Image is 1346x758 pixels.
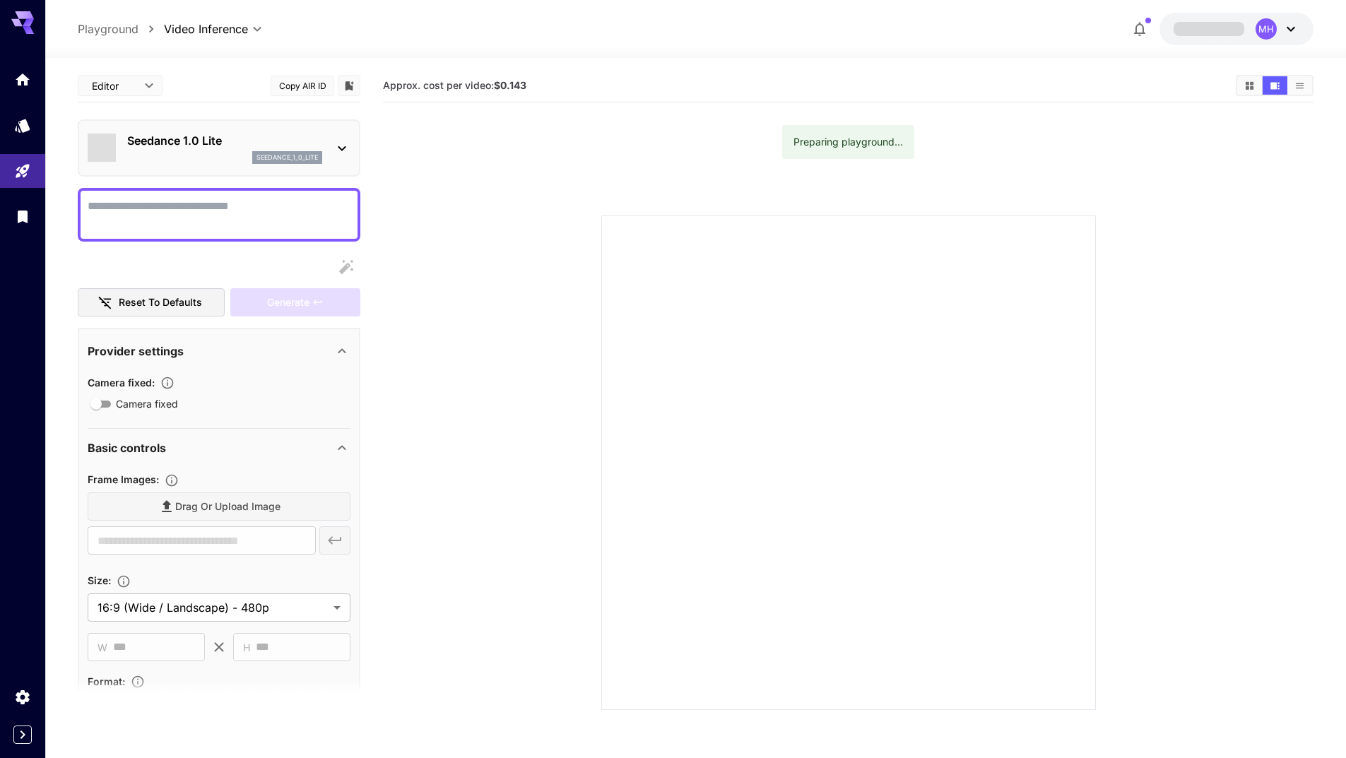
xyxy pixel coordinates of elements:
[14,162,31,180] div: Playground
[1236,75,1313,96] div: Show videos in grid viewShow videos in video viewShow videos in list view
[343,77,355,94] button: Add to library
[88,574,111,586] span: Size :
[88,473,159,485] span: Frame Images :
[88,439,166,456] p: Basic controls
[78,288,225,317] button: Reset to defaults
[88,377,155,389] span: Camera fixed :
[13,726,32,744] button: Expand sidebar
[1159,13,1313,45] button: MH
[159,473,184,487] button: Upload frame images.
[793,129,903,155] div: Preparing playground...
[494,79,526,91] b: $0.143
[14,117,31,134] div: Models
[1263,76,1287,95] button: Show videos in video view
[78,20,138,37] a: Playground
[383,79,526,91] span: Approx. cost per video:
[243,639,250,656] span: H
[98,599,328,616] span: 16:9 (Wide / Landscape) - 480p
[88,334,350,368] div: Provider settings
[98,639,107,656] span: W
[111,574,136,588] button: Adjust the dimensions of the generated image by specifying its width and height in pixels, or sel...
[125,675,150,689] button: Choose the file format for the output video.
[14,208,31,225] div: Library
[1237,76,1262,95] button: Show videos in grid view
[88,126,350,170] div: Seedance 1.0 Liteseedance_1_0_lite
[1256,18,1277,40] div: MH
[256,153,318,162] p: seedance_1_0_lite
[14,688,31,706] div: Settings
[14,71,31,88] div: Home
[88,343,184,360] p: Provider settings
[92,78,136,93] span: Editor
[271,76,334,96] button: Copy AIR ID
[164,20,248,37] span: Video Inference
[127,132,322,149] p: Seedance 1.0 Lite
[88,675,125,687] span: Format :
[78,20,164,37] nav: breadcrumb
[88,431,350,465] div: Basic controls
[116,396,178,411] span: Camera fixed
[1287,76,1312,95] button: Show videos in list view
